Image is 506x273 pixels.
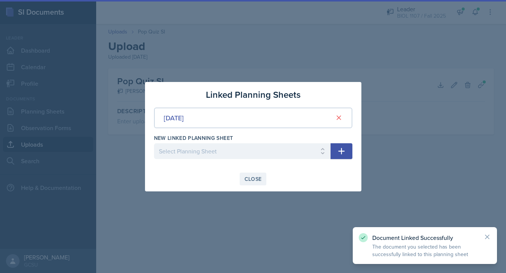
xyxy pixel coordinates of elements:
[240,173,267,185] button: Close
[154,134,233,142] label: New Linked Planning Sheet
[245,176,262,182] div: Close
[372,243,477,258] p: The document you selected has been successfully linked to this planning sheet
[206,88,301,102] h3: Linked Planning Sheets
[372,234,477,241] p: Document Linked Successfully
[164,113,184,123] div: [DATE]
